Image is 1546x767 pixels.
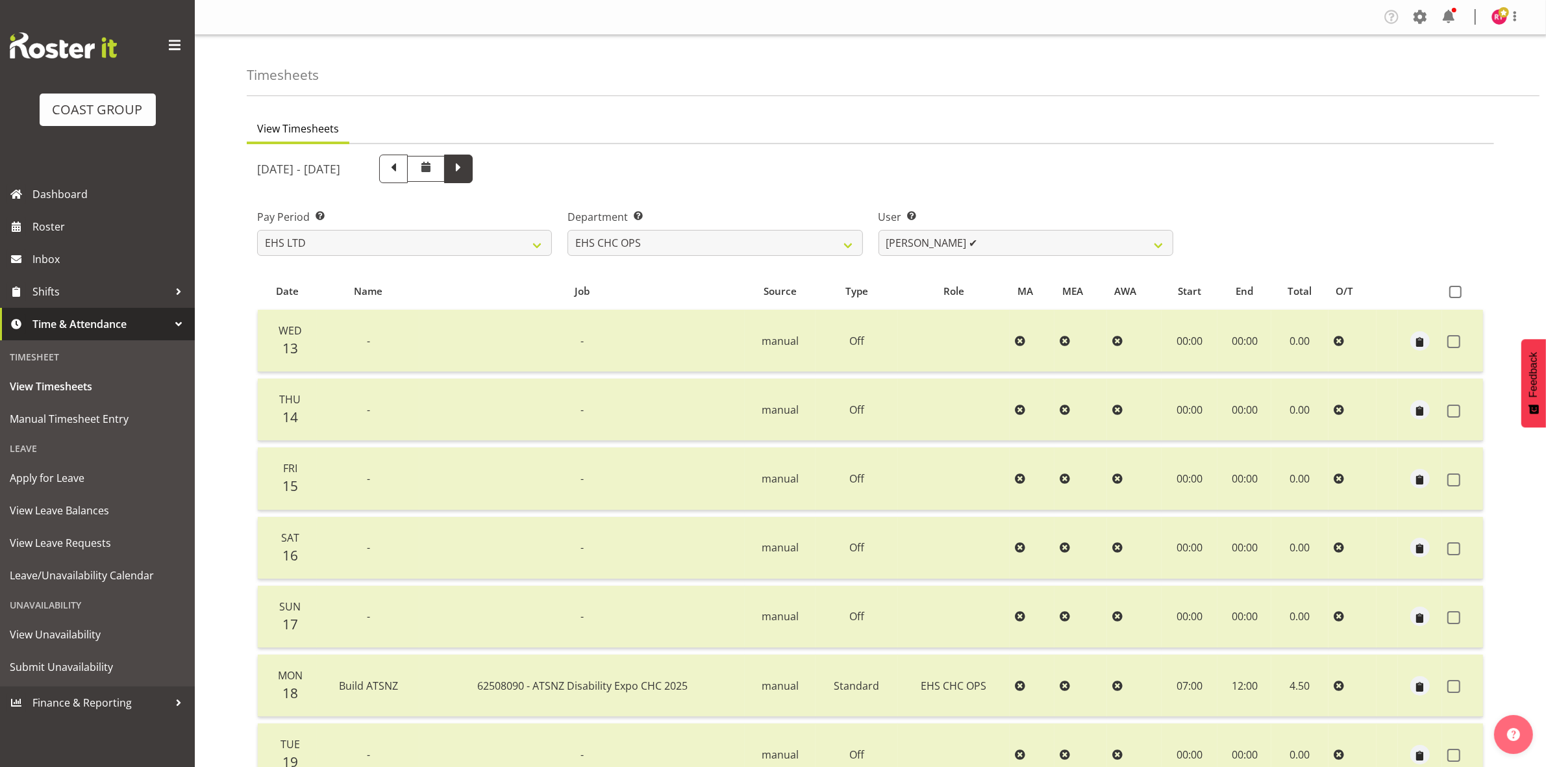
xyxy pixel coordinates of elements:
[1521,339,1546,427] button: Feedback - Show survey
[764,284,797,299] span: Source
[1271,655,1328,717] td: 4.50
[367,748,370,762] span: -
[10,566,185,585] span: Leave/Unavailability Calendar
[32,249,188,269] span: Inbox
[281,737,300,751] span: Tue
[10,501,185,520] span: View Leave Balances
[1017,284,1033,299] span: MA
[580,748,584,762] span: -
[281,531,299,545] span: Sat
[257,121,339,136] span: View Timesheets
[1217,379,1271,441] td: 00:00
[1217,655,1271,717] td: 12:00
[1162,447,1218,510] td: 00:00
[53,100,143,119] div: COAST GROUP
[1336,284,1354,299] span: O/T
[575,284,590,299] span: Job
[1162,379,1218,441] td: 00:00
[367,472,370,486] span: -
[1271,517,1328,579] td: 0.00
[1271,379,1328,441] td: 0.00
[3,435,192,462] div: Leave
[845,284,868,299] span: Type
[1178,284,1201,299] span: Start
[32,217,188,236] span: Roster
[580,609,584,623] span: -
[367,609,370,623] span: -
[921,679,987,693] span: EHS CHC OPS
[1062,284,1083,299] span: MEA
[283,461,297,475] span: Fri
[1217,447,1271,510] td: 00:00
[762,679,799,693] span: manual
[1162,310,1218,372] td: 00:00
[3,370,192,403] a: View Timesheets
[1271,586,1328,648] td: 0.00
[367,334,370,348] span: -
[1217,517,1271,579] td: 00:00
[762,540,799,555] span: manual
[3,344,192,370] div: Timesheet
[1271,310,1328,372] td: 0.00
[279,599,301,614] span: Sun
[10,409,185,429] span: Manual Timesheet Entry
[32,282,169,301] span: Shifts
[1114,284,1136,299] span: AWA
[1162,517,1218,579] td: 00:00
[282,339,298,357] span: 13
[257,162,340,176] h5: [DATE] - [DATE]
[367,403,370,417] span: -
[580,334,584,348] span: -
[816,310,898,372] td: Off
[10,377,185,396] span: View Timesheets
[3,618,192,651] a: View Unavailability
[762,403,799,417] span: manual
[1288,284,1312,299] span: Total
[10,657,185,677] span: Submit Unavailability
[762,472,799,486] span: manual
[477,679,688,693] span: 62508090 - ATSNZ Disability Expo CHC 2025
[580,403,584,417] span: -
[1507,728,1520,741] img: help-xxl-2.png
[10,32,117,58] img: Rosterit website logo
[3,559,192,592] a: Leave/Unavailability Calendar
[816,586,898,648] td: Off
[3,592,192,618] div: Unavailability
[762,748,799,762] span: manual
[1162,655,1218,717] td: 07:00
[1491,9,1507,25] img: reuben-thomas8009.jpg
[762,334,799,348] span: manual
[816,379,898,441] td: Off
[247,68,319,82] h4: Timesheets
[282,684,298,702] span: 18
[367,540,370,555] span: -
[276,284,299,299] span: Date
[279,392,301,407] span: Thu
[879,209,1173,225] label: User
[354,284,382,299] span: Name
[1271,447,1328,510] td: 0.00
[762,609,799,623] span: manual
[580,540,584,555] span: -
[816,655,898,717] td: Standard
[32,184,188,204] span: Dashboard
[10,625,185,644] span: View Unavailability
[32,693,169,712] span: Finance & Reporting
[278,668,303,683] span: Mon
[282,477,298,495] span: 15
[1528,352,1540,397] span: Feedback
[10,468,185,488] span: Apply for Leave
[279,323,302,338] span: Wed
[567,209,862,225] label: Department
[257,209,552,225] label: Pay Period
[3,651,192,683] a: Submit Unavailability
[282,615,298,633] span: 17
[3,403,192,435] a: Manual Timesheet Entry
[943,284,964,299] span: Role
[282,408,298,426] span: 14
[1162,586,1218,648] td: 00:00
[32,314,169,334] span: Time & Attendance
[282,546,298,564] span: 16
[3,527,192,559] a: View Leave Requests
[580,472,584,486] span: -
